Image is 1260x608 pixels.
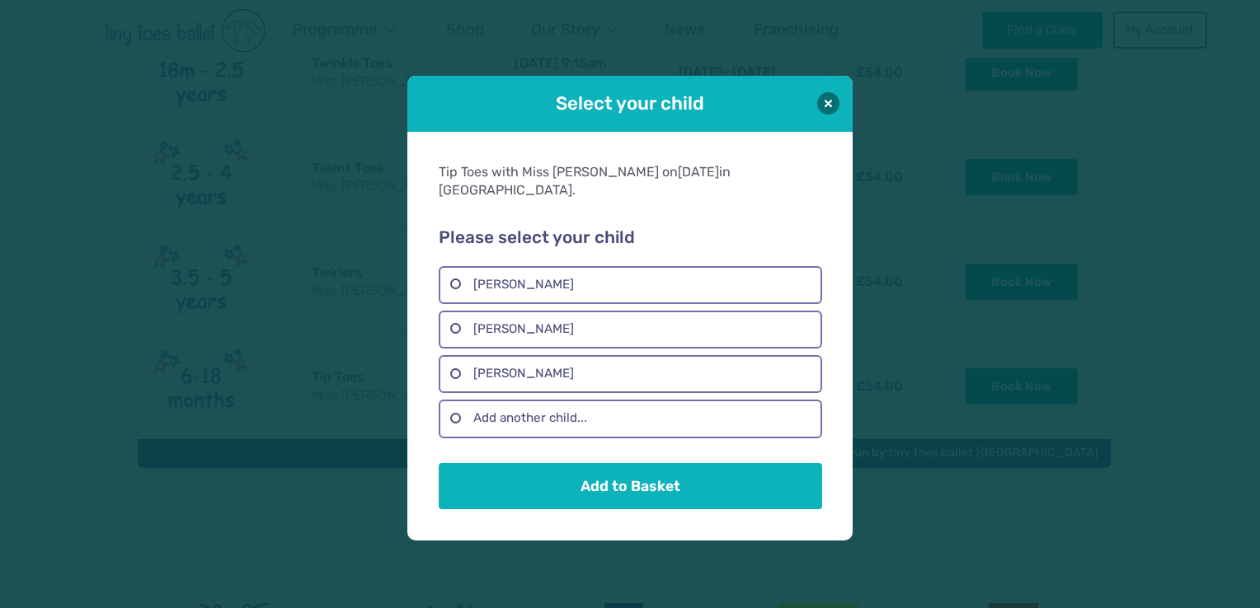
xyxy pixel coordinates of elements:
[454,91,806,116] h1: Select your child
[439,266,821,304] label: [PERSON_NAME]
[439,227,821,249] h2: Please select your child
[439,311,821,348] label: [PERSON_NAME]
[439,163,821,200] div: Tip Toes with Miss [PERSON_NAME] on in [GEOGRAPHIC_DATA].
[439,400,821,437] label: Add another child...
[439,355,821,393] label: [PERSON_NAME]
[678,164,719,180] span: [DATE]
[439,463,821,509] button: Add to Basket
